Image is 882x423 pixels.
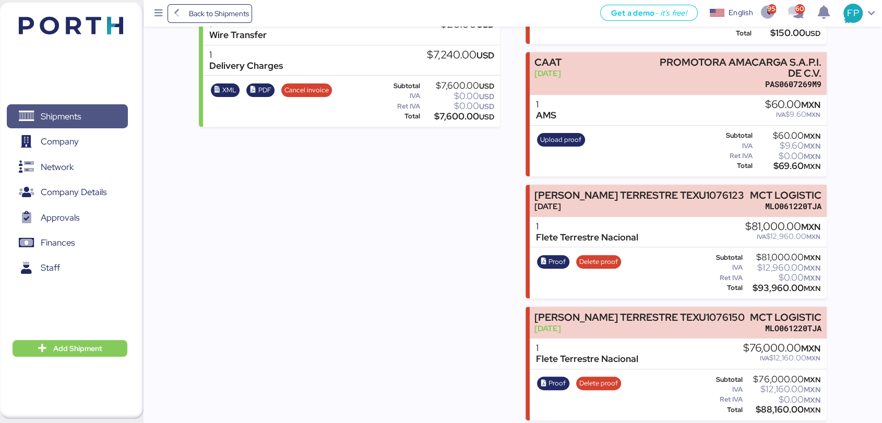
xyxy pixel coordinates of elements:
button: XML [211,83,240,97]
div: $60.00 [765,99,820,111]
span: MXN [804,405,820,415]
div: Total [708,406,743,414]
div: Subtotal [381,82,420,90]
span: MXN [804,284,820,293]
div: $81,000.00 [745,221,820,233]
div: [DATE] [534,201,744,212]
div: Subtotal [708,254,743,261]
span: Approvals [41,210,79,225]
div: Total [708,30,752,37]
button: PDF [246,83,275,97]
span: USD [805,29,820,38]
div: Subtotal [708,376,743,383]
span: MXN [801,221,820,233]
div: $7,600.00 [422,113,494,120]
div: MLO061220TJA [750,323,821,334]
button: Add Shipment [13,340,127,357]
span: PDF [258,84,271,96]
span: Upload proof [540,134,581,146]
span: Finances [41,235,75,250]
div: $69.60 [755,162,820,170]
span: Company Details [41,185,106,200]
a: Back to Shipments [168,4,253,23]
div: $150.00 [753,29,820,37]
span: MXN [806,354,820,362]
div: $12,960.00 [744,264,820,272]
div: [PERSON_NAME] TERRESTRE TEXU1076150 [534,312,745,323]
div: $76,000.00 [745,376,820,383]
span: IVA [757,233,766,241]
div: Ret IVA [708,19,752,27]
a: Company [7,130,128,154]
div: IVA [381,92,420,100]
div: $9.60 [755,142,820,150]
a: Network [7,155,128,179]
span: Network [41,160,74,175]
span: MXN [804,395,820,405]
span: MXN [801,343,820,354]
div: $81,000.00 [744,253,820,261]
span: Delete proof [579,256,618,268]
span: MXN [806,233,820,241]
div: Total [381,113,420,120]
span: IVA [776,111,785,119]
span: FP [847,6,859,20]
div: Total [708,162,753,170]
div: IVA [708,386,743,393]
div: $60.00 [755,132,820,140]
span: USD [479,81,494,91]
span: MXN [804,263,820,273]
div: Ret IVA [708,274,743,282]
span: USD [479,112,494,122]
div: PAS0607269M9 [649,79,821,90]
span: MXN [804,162,820,171]
button: Delete proof [576,377,622,390]
span: MXN [804,152,820,161]
span: Shipments [41,109,81,124]
div: $0.00 [744,274,820,282]
span: MXN [804,273,820,283]
div: 1 [536,221,638,232]
span: Delete proof [579,378,618,389]
div: MCT LOGISTIC [750,190,821,201]
span: USD [479,92,494,101]
button: Cancel invoice [281,83,332,97]
div: English [729,7,753,18]
div: Delivery Charges [209,61,283,71]
div: 1 [536,343,638,354]
span: Back to Shipments [188,7,248,20]
span: Proof [549,256,566,268]
a: Approvals [7,206,128,229]
span: Add Shipment [53,342,102,355]
span: USD [805,19,820,28]
div: Ret IVA [708,152,753,160]
button: Proof [537,377,569,390]
div: $12,160.00 [743,354,820,362]
div: Flete Terrestre Nacional [536,354,638,365]
div: Subtotal [708,132,753,139]
div: PROMOTORA AMACARGA S.A.P.I. DE C.V. [649,57,821,79]
div: $7,240.00 [426,50,494,61]
span: MXN [806,111,820,119]
div: [DATE] [534,68,562,79]
span: MXN [804,141,820,151]
div: $88,160.00 [745,406,820,414]
a: Finances [7,231,128,255]
div: CAAT [534,57,562,68]
span: USD [476,50,494,61]
div: Ret IVA [708,396,743,403]
div: $9.60 [765,111,820,118]
div: 1 [209,50,283,61]
button: Proof [537,255,569,269]
div: IVA [708,142,753,150]
div: $93,960.00 [744,284,820,292]
a: Staff [7,256,128,280]
span: MXN [801,99,820,111]
div: AMS [536,110,556,121]
div: $0.00 [422,102,494,110]
div: $0.00 [755,152,820,160]
div: $12,160.00 [745,385,820,393]
span: XML [222,84,236,96]
div: $7,600.00 [422,82,494,90]
div: MLO061220TJA [750,201,821,212]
